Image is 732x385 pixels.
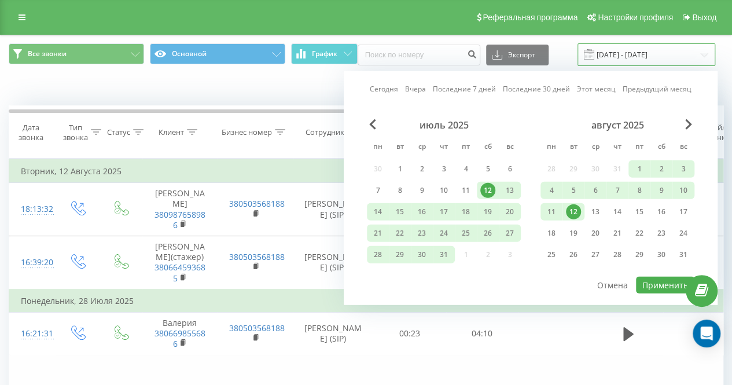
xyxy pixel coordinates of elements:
[389,246,411,263] div: вт 29 июля 2025 г.
[502,162,517,177] div: 6
[544,183,559,198] div: 4
[584,225,606,242] div: ср 20 авг. 2025 г.
[455,225,477,242] div: пт 25 июля 2025 г.
[693,320,720,347] div: Open Intercom Messenger
[433,246,455,263] div: чт 31 июля 2025 г.
[477,225,499,242] div: сб 26 июля 2025 г.
[446,312,518,355] td: 04:10
[411,182,433,199] div: ср 9 июля 2025 г.
[392,226,407,241] div: 22
[654,226,669,241] div: 23
[610,226,625,241] div: 21
[389,225,411,242] div: вт 22 июля 2025 г.
[480,226,495,241] div: 26
[610,247,625,262] div: 28
[544,204,559,219] div: 11
[628,182,650,199] div: пт 8 авг. 2025 г.
[21,198,44,221] div: 18:13:32
[480,204,495,219] div: 19
[577,83,616,94] a: Этот месяц
[562,225,584,242] div: вт 19 авг. 2025 г.
[436,183,451,198] div: 10
[222,127,272,137] div: Бизнес номер
[414,247,429,262] div: 30
[411,225,433,242] div: ср 23 июля 2025 г.
[159,127,184,137] div: Клиент
[370,83,398,94] a: Сегодня
[565,139,582,156] abbr: вторник
[367,119,521,131] div: июль 2025
[499,203,521,221] div: вс 20 июля 2025 г.
[584,203,606,221] div: ср 13 авг. 2025 г.
[414,204,429,219] div: 16
[591,277,634,294] button: Отмена
[28,49,67,58] span: Все звонки
[107,127,130,137] div: Статус
[676,226,691,241] div: 24
[389,182,411,199] div: вт 8 июля 2025 г.
[155,209,205,230] a: 380987658986
[477,160,499,178] div: сб 5 июля 2025 г.
[606,246,628,263] div: чт 28 авг. 2025 г.
[502,226,517,241] div: 27
[405,83,426,94] a: Вчера
[610,183,625,198] div: 7
[584,246,606,263] div: ср 27 авг. 2025 г.
[414,226,429,241] div: 23
[63,123,88,142] div: Тип звонка
[455,160,477,178] div: пт 4 июля 2025 г.
[676,183,691,198] div: 10
[21,322,44,345] div: 16:21:31
[370,183,385,198] div: 7
[433,182,455,199] div: чт 10 июля 2025 г.
[155,328,205,349] a: 380669855686
[650,182,672,199] div: сб 9 авг. 2025 г.
[374,312,446,355] td: 00:23
[142,183,218,236] td: [PERSON_NAME]
[540,203,562,221] div: пн 11 авг. 2025 г.
[672,160,694,178] div: вс 3 авг. 2025 г.
[676,204,691,219] div: 17
[142,312,218,355] td: Валерия
[566,226,581,241] div: 19
[685,119,692,130] span: Next Month
[455,203,477,221] div: пт 18 июля 2025 г.
[458,162,473,177] div: 4
[540,246,562,263] div: пн 25 авг. 2025 г.
[632,247,647,262] div: 29
[411,203,433,221] div: ср 16 июля 2025 г.
[631,139,648,156] abbr: пятница
[479,139,496,156] abbr: суббота
[502,204,517,219] div: 20
[411,160,433,178] div: ср 2 июля 2025 г.
[632,226,647,241] div: 22
[414,183,429,198] div: 9
[628,225,650,242] div: пт 22 авг. 2025 г.
[229,198,285,209] a: 380503568188
[367,203,389,221] div: пн 14 июля 2025 г.
[358,45,480,65] input: Поиск по номеру
[457,139,474,156] abbr: пятница
[392,204,407,219] div: 15
[291,43,358,64] button: График
[598,13,673,22] span: Настройки профиля
[632,183,647,198] div: 8
[636,277,694,294] button: Применить
[433,160,455,178] div: чт 3 июля 2025 г.
[566,204,581,219] div: 12
[672,246,694,263] div: вс 31 авг. 2025 г.
[502,183,517,198] div: 13
[540,119,694,131] div: август 2025
[411,246,433,263] div: ср 30 июля 2025 г.
[455,182,477,199] div: пт 11 июля 2025 г.
[483,13,577,22] span: Реферальная программа
[370,204,385,219] div: 14
[501,139,518,156] abbr: воскресенье
[609,139,626,156] abbr: четверг
[414,162,429,177] div: 2
[588,183,603,198] div: 6
[312,50,337,58] span: График
[155,262,205,283] a: 380664593685
[632,204,647,219] div: 15
[628,246,650,263] div: пт 29 авг. 2025 г.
